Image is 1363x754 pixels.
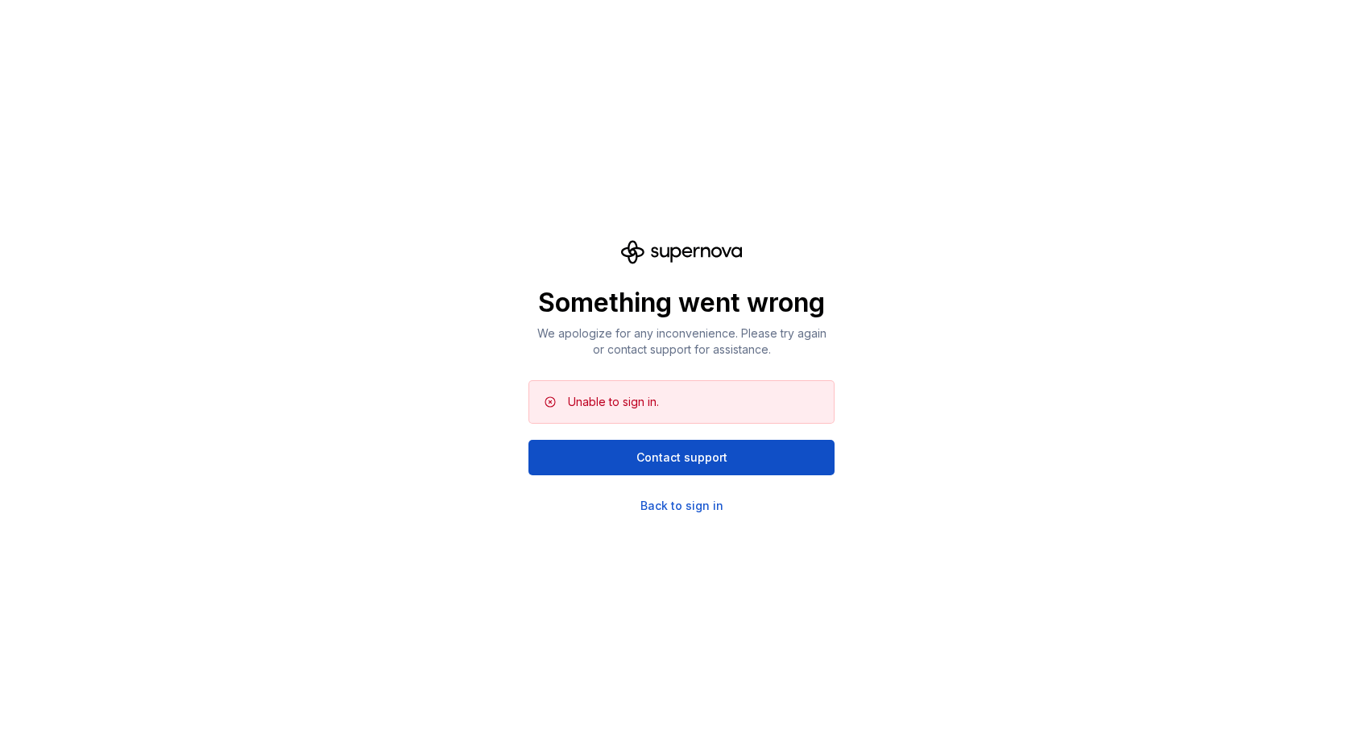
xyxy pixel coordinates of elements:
button: Contact support [528,440,835,475]
div: Unable to sign in. [568,394,659,410]
p: Something went wrong [528,287,835,319]
span: Contact support [636,449,727,466]
p: We apologize for any inconvenience. Please try again or contact support for assistance. [528,325,835,358]
a: Back to sign in [640,498,723,514]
